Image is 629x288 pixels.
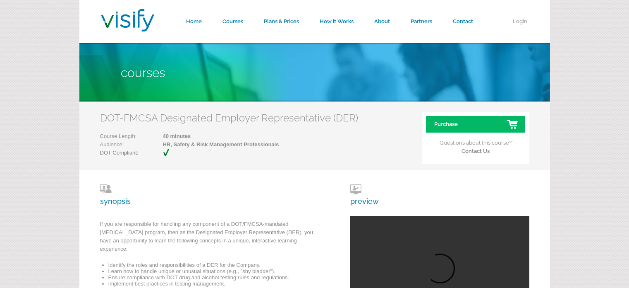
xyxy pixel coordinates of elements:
li: Ensure compliance with DOT drug and alcohol testing rules and regulations. [108,274,323,281]
li: Implement best practices in testing management. [108,281,323,287]
p: Course Length: [100,132,279,140]
span: 40 minutes [136,132,279,140]
h3: synopsis [100,184,323,206]
li: Learn how to handle unique or unusual situations (e.g., "shy bladder"). [108,268,323,274]
p: Audience: [100,140,279,149]
p: DOT Compliant: [100,149,179,157]
span: Courses [121,65,165,80]
p: Questions about this course? [426,133,525,155]
h3: preview [350,184,379,206]
span: HR, Safety & Risk Management Professionals [136,140,279,149]
a: Contact Us [462,148,490,154]
li: Identify the roles and responsibilities of a DER for the Company. [108,262,323,268]
a: Purchase [426,116,525,133]
img: Visify Training [101,9,154,31]
p: If you are responsible for handling any component of a DOT/FMCSA-mandated [MEDICAL_DATA] program,... [100,220,323,257]
h2: DOT-FMCSA Designated Employer Representative (DER) [100,112,358,124]
a: Visify Training [101,22,154,34]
